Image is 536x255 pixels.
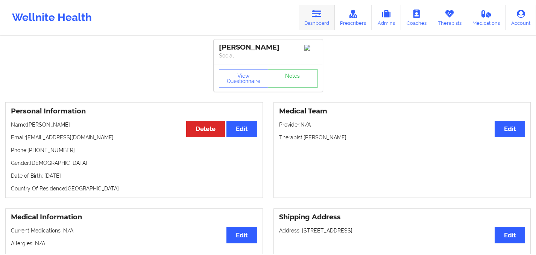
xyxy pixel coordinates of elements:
[11,227,257,234] p: Current Medications: N/A
[279,227,525,234] p: Address: [STREET_ADDRESS]
[219,52,317,59] p: Social
[279,121,525,128] p: Provider: N/A
[11,240,257,247] p: Allergies: N/A
[506,5,536,30] a: Account
[226,227,257,243] button: Edit
[372,5,401,30] a: Admins
[268,69,317,88] a: Notes
[279,213,525,222] h3: Shipping Address
[11,172,257,180] p: Date of Birth: [DATE]
[219,69,269,88] button: View Questionnaire
[335,5,372,30] a: Prescribers
[401,5,432,30] a: Coaches
[11,146,257,154] p: Phone: [PHONE_NUMBER]
[304,45,317,51] img: Image%2Fplaceholer-image.png
[186,121,225,137] button: Delete
[467,5,506,30] a: Medications
[299,5,335,30] a: Dashboard
[279,134,525,141] p: Therapist: [PERSON_NAME]
[495,121,525,137] button: Edit
[11,121,257,128] p: Name: [PERSON_NAME]
[432,5,467,30] a: Therapists
[11,213,257,222] h3: Medical Information
[11,185,257,192] p: Country Of Residence: [GEOGRAPHIC_DATA]
[11,159,257,167] p: Gender: [DEMOGRAPHIC_DATA]
[495,227,525,243] button: Edit
[279,107,525,116] h3: Medical Team
[11,107,257,116] h3: Personal Information
[11,134,257,141] p: Email: [EMAIL_ADDRESS][DOMAIN_NAME]
[219,43,317,52] div: [PERSON_NAME]
[226,121,257,137] button: Edit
